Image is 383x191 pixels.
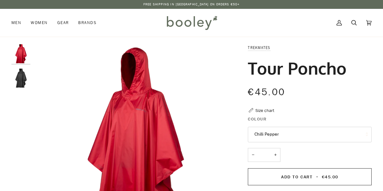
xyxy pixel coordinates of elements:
span: • [314,174,320,180]
input: Quantity [248,148,280,162]
img: Tour Poncho [11,69,30,88]
h1: Tour Poncho [248,58,347,78]
a: Trekmates [248,45,270,50]
span: €45.00 [248,86,285,99]
span: Brands [78,20,97,26]
span: Add to Cart [281,174,312,180]
a: Brands [73,9,101,37]
p: Free Shipping in [GEOGRAPHIC_DATA] on Orders €50+ [143,2,240,7]
img: Booley [164,14,219,32]
a: Men [11,9,26,37]
span: Women [31,20,47,26]
button: Add to Cart • €45.00 [248,168,372,185]
button: + [270,148,280,162]
button: Chilli Pepper [248,127,372,142]
img: Trekmates Tour Poncho Chilli Pepper - Booley Galway [11,44,30,63]
span: Colour [248,116,267,122]
span: Gear [57,20,69,26]
span: €45.00 [322,174,338,180]
div: Size chart [255,107,274,114]
a: Gear [53,9,74,37]
a: Women [26,9,52,37]
span: Men [11,20,21,26]
button: − [248,148,258,162]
